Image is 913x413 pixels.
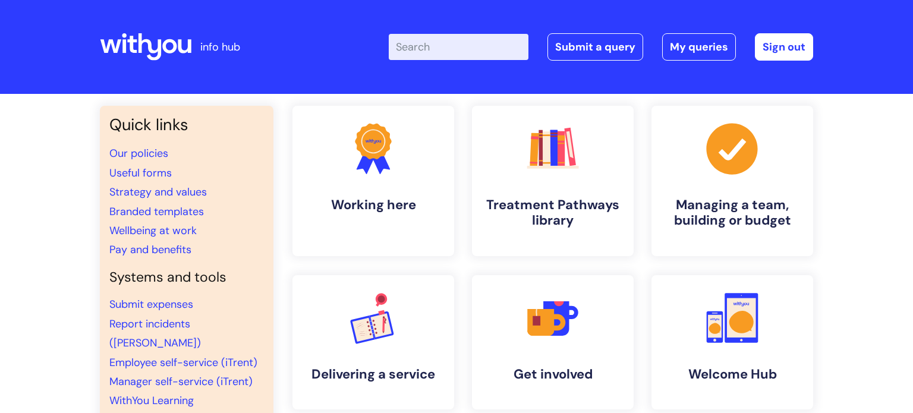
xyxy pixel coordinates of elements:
a: Our policies [109,146,168,160]
a: Managing a team, building or budget [651,106,813,256]
h4: Working here [302,197,445,213]
h4: Welcome Hub [661,367,804,382]
h4: Get involved [481,367,624,382]
a: Treatment Pathways library [472,106,634,256]
a: Welcome Hub [651,275,813,409]
h3: Quick links [109,115,264,134]
a: My queries [662,33,736,61]
a: Strategy and values [109,185,207,199]
a: Manager self-service (iTrent) [109,374,253,389]
a: Report incidents ([PERSON_NAME]) [109,317,201,350]
a: Sign out [755,33,813,61]
input: Search [389,34,528,60]
a: Pay and benefits [109,242,191,257]
a: Branded templates [109,204,204,219]
a: Get involved [472,275,634,409]
h4: Managing a team, building or budget [661,197,804,229]
h4: Delivering a service [302,367,445,382]
a: Useful forms [109,166,172,180]
a: Working here [292,106,454,256]
a: Submit a query [547,33,643,61]
a: Delivering a service [292,275,454,409]
a: Employee self-service (iTrent) [109,355,257,370]
h4: Systems and tools [109,269,264,286]
div: | - [389,33,813,61]
a: WithYou Learning [109,393,194,408]
a: Submit expenses [109,297,193,311]
a: Wellbeing at work [109,223,197,238]
p: info hub [200,37,240,56]
h4: Treatment Pathways library [481,197,624,229]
